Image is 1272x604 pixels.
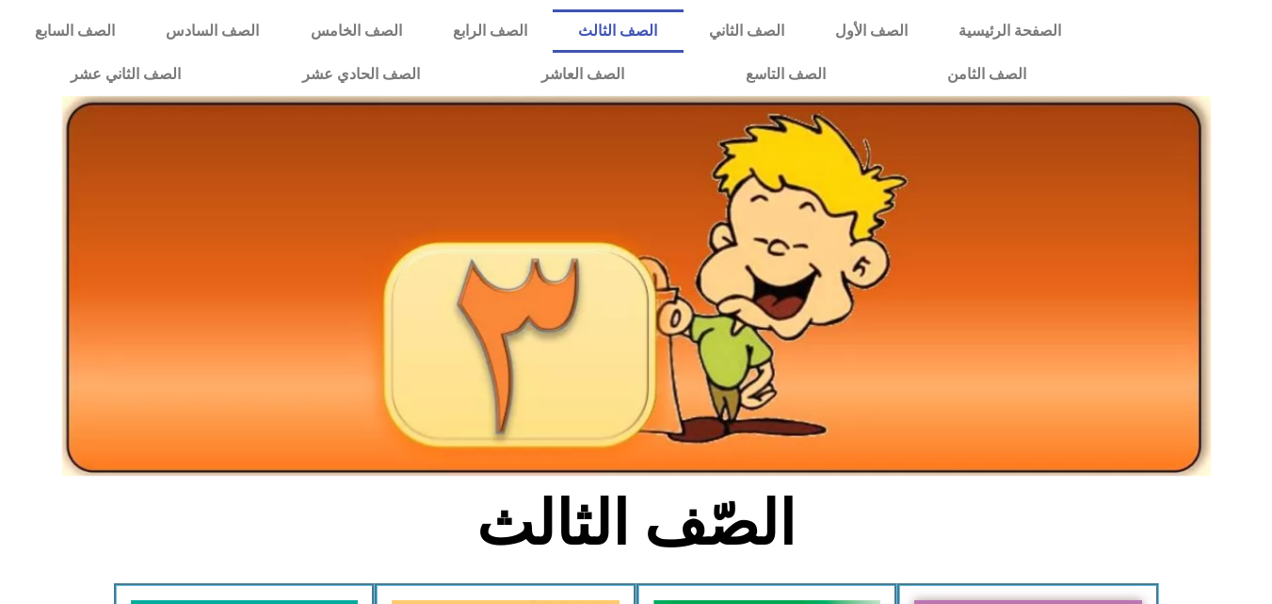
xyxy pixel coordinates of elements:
[684,9,810,53] a: الصف الثاني
[480,53,684,96] a: الصف العاشر
[886,53,1087,96] a: الصف الثامن
[241,53,480,96] a: الصف الحادي عشر
[325,487,947,561] h2: الصّف الثالث
[933,9,1087,53] a: الصفحة الرئيسية
[9,9,140,53] a: الصف السابع
[140,9,284,53] a: الصف السادس
[553,9,683,53] a: الصف الثالث
[285,9,427,53] a: الصف الخامس
[427,9,553,53] a: الصف الرابع
[684,53,886,96] a: الصف التاسع
[9,53,241,96] a: الصف الثاني عشر
[810,9,933,53] a: الصف الأول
